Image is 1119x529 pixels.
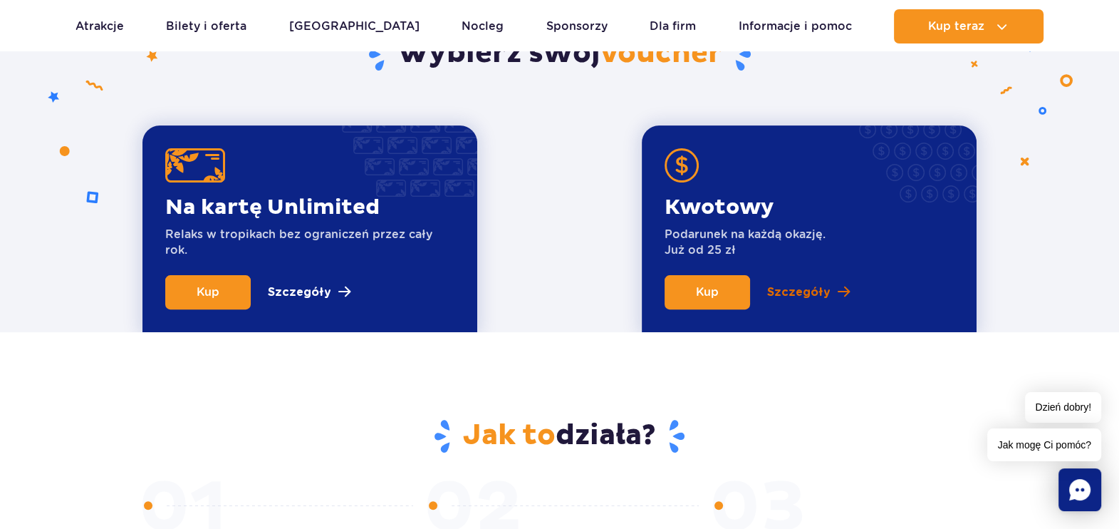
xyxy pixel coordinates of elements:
[665,275,750,309] a: Kup
[1058,468,1101,511] div: Chat
[767,284,831,301] p: Szczegóły
[268,275,350,309] a: Szczegóły
[665,194,826,221] p: Kwotowy
[928,20,984,33] span: Kup teraz
[463,418,556,453] span: Jak to
[165,275,251,309] a: Kup
[165,227,454,258] p: Relaks w tropikach bez ograniczeń przez cały rok.
[600,36,722,71] span: voucher
[546,9,608,43] a: Sponsorzy
[197,285,219,299] span: Kup
[142,36,977,73] h2: Wybierz swój
[166,9,246,43] a: Bilety i oferta
[76,9,124,43] a: Atrakcje
[1025,392,1101,423] span: Dzień dobry!
[696,285,719,299] span: Kup
[650,9,696,43] a: Dla firm
[739,9,852,43] a: Informacje i pomoc
[268,284,331,301] p: Szczegóły
[142,418,977,455] h2: działa?
[894,9,1043,43] button: Kup teraz
[767,275,850,309] a: Szczegóły
[165,194,454,221] p: Na kartę Unlimited
[462,9,504,43] a: Nocleg
[289,9,420,43] a: [GEOGRAPHIC_DATA]
[665,227,826,258] p: Podarunek na każdą okazję. Już od 25 zł
[987,428,1101,461] span: Jak mogę Ci pomóc?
